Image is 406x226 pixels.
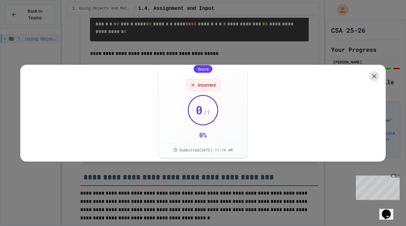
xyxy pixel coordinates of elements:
div: 0 % [199,130,207,139]
div: Chat with us now!Close [3,3,44,40]
iframe: chat widget [353,173,400,200]
div: Score [194,65,213,73]
iframe: chat widget [379,201,400,220]
span: Submitted [DATE] 11:14 AM [179,147,232,152]
span: 0 [196,103,203,116]
span: Incorrect [198,82,216,88]
span: / 1 [203,108,210,116]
